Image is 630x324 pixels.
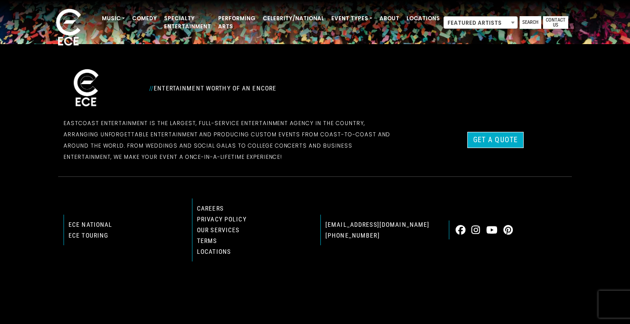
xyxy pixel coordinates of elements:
[197,216,247,223] a: Privacy Policy
[68,221,112,228] a: ECE national
[64,67,109,110] img: ece_new_logo_whitev2-1.png
[443,16,518,29] span: Featured Artists
[197,226,239,234] a: Our Services
[98,11,128,26] a: Music
[128,11,160,26] a: Comedy
[149,85,154,92] span: //
[403,11,443,26] a: Locations
[328,11,376,26] a: Event Types
[259,11,328,26] a: Celebrity/National
[215,11,259,34] a: Performing Arts
[376,11,403,26] a: About
[543,16,568,29] a: Contact Us
[197,205,224,212] a: Careers
[68,232,108,239] a: ECE Touring
[520,16,541,29] a: Search
[64,117,395,162] p: EastCoast Entertainment is the largest, full-service entertainment agency in the country, arrangi...
[197,248,231,255] a: Locations
[444,17,517,29] span: Featured Artists
[64,283,566,294] p: © 2024 EastCoast Entertainment, Inc.
[197,237,217,244] a: Terms
[325,232,380,239] a: [PHONE_NUMBER]
[467,132,524,148] a: Get a Quote
[144,81,401,95] div: Entertainment Worthy of an Encore
[325,221,429,228] a: [EMAIL_ADDRESS][DOMAIN_NAME]
[160,11,215,34] a: Specialty Entertainment
[46,6,91,50] img: ece_new_logo_whitev2-1.png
